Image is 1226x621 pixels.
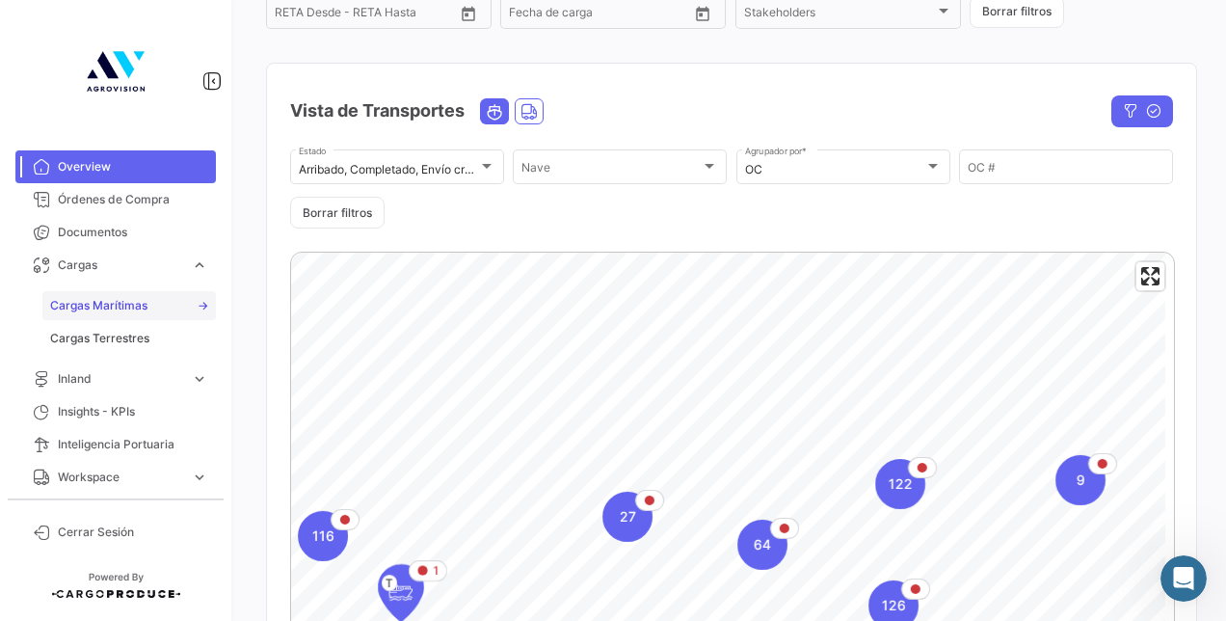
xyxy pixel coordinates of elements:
[58,524,208,541] span: Cerrar Sesión
[737,520,787,570] div: Map marker
[15,192,316,253] div: Enlace enviado al correo del usuario, por favor confirmar el correcto acceso
[15,255,370,332] div: Andrielle dice…
[15,183,216,216] a: Órdenes de Compra
[1136,262,1164,290] button: Enter fullscreen
[69,390,370,470] div: pf tambien resetear contraseña para[PERSON_NAME][EMAIL_ADDRESS][PERSON_NAME][DOMAIN_NAME]
[338,8,373,42] div: Cerrar
[1160,555,1207,602] iframe: Intercom live chat
[15,192,370,255] div: Andrielle dice…
[312,526,334,546] span: 116
[58,403,208,420] span: Insights - KPIs
[85,420,351,455] a: [PERSON_NAME][EMAIL_ADDRESS][PERSON_NAME][DOMAIN_NAME]
[61,473,76,489] button: Selector de emoji
[58,224,208,241] span: Documentos
[92,473,107,489] button: Selector de gif
[82,63,101,82] div: Profile image for Andrielle
[31,266,82,285] div: Gracias
[58,158,208,175] span: Overview
[58,469,183,486] span: Workspace
[557,9,643,22] input: Hasta
[67,23,164,120] img: 4b7f8542-3a82-4138-a362-aafd166d3a59.jpg
[58,191,208,208] span: Órdenes de Compra
[620,507,636,526] span: 27
[275,9,309,22] input: Desde
[42,324,216,353] a: Cargas Terrestres
[382,575,397,591] span: T
[15,255,97,297] div: GraciasAndrielle • Hace 7h
[15,390,370,493] div: Heli dice…
[302,8,338,44] button: Inicio
[93,24,186,43] p: Activo hace 5h
[15,104,370,148] div: Andrielle dice…
[15,60,370,104] div: Andrielle dice…
[13,8,49,44] button: go back
[298,511,348,561] div: Map marker
[745,162,762,176] mat-select-trigger: OC
[509,9,544,22] input: Desde
[299,162,554,176] mat-select-trigger: Arribado, Completado, Envío creado, En tránsito
[323,9,409,22] input: Hasta
[15,148,370,193] div: Andrielle dice…
[882,596,906,615] span: 126
[58,370,183,388] span: Inland
[107,66,166,79] b: Andrielle
[16,433,369,466] textarea: Escribe un mensaje...
[15,150,216,183] a: Overview
[191,469,208,486] span: expand_more
[30,473,45,489] button: Adjuntar un archivo
[15,332,370,390] div: Heli dice…
[122,473,138,489] button: Start recording
[15,395,216,428] a: Insights - KPIs
[50,297,147,314] span: Cargas Marítimas
[58,256,183,274] span: Cargas
[85,401,355,458] div: pf tambien resetear contraseña para
[31,161,218,176] i: Este mensaje fue eliminado
[42,291,216,320] a: Cargas Marítimas
[15,148,233,191] div: Este mensaje fue eliminado
[1055,455,1106,505] div: Map marker
[93,10,162,24] h1: Andrielle
[290,97,465,124] h4: Vista de Transportes
[191,256,208,274] span: expand_more
[195,343,355,363] div: se revisa, y se confirma
[331,466,361,497] button: Enviar un mensaje…
[50,330,149,347] span: Cargas Terrestres
[602,492,653,542] div: Map marker
[58,436,208,453] span: Inteligencia Portuaria
[1077,471,1085,490] span: 9
[481,99,508,123] button: Ocean
[55,11,86,41] div: Profile image for Andrielle
[433,562,439,580] span: 1
[179,332,370,374] div: se revisa, y se confirma
[516,99,543,123] button: Land
[889,474,913,494] span: 122
[15,428,216,461] a: Inteligencia Portuaria
[521,163,701,176] span: Nave
[107,64,304,81] div: joined the conversation
[744,9,935,22] span: Stakeholders
[15,216,216,249] a: Documentos
[754,535,771,554] span: 64
[31,203,301,241] div: Enlace enviado al correo del usuario, por favor confirmar el correcto acceso
[875,459,925,509] div: Map marker
[191,370,208,388] span: expand_more
[31,116,279,135] div: Buenos dias Heli, un gusto saludarte
[290,197,385,229] button: Borrar filtros
[15,104,294,147] div: Buenos dias Heli, un gusto saludarte
[31,301,146,312] div: Andrielle • Hace 7h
